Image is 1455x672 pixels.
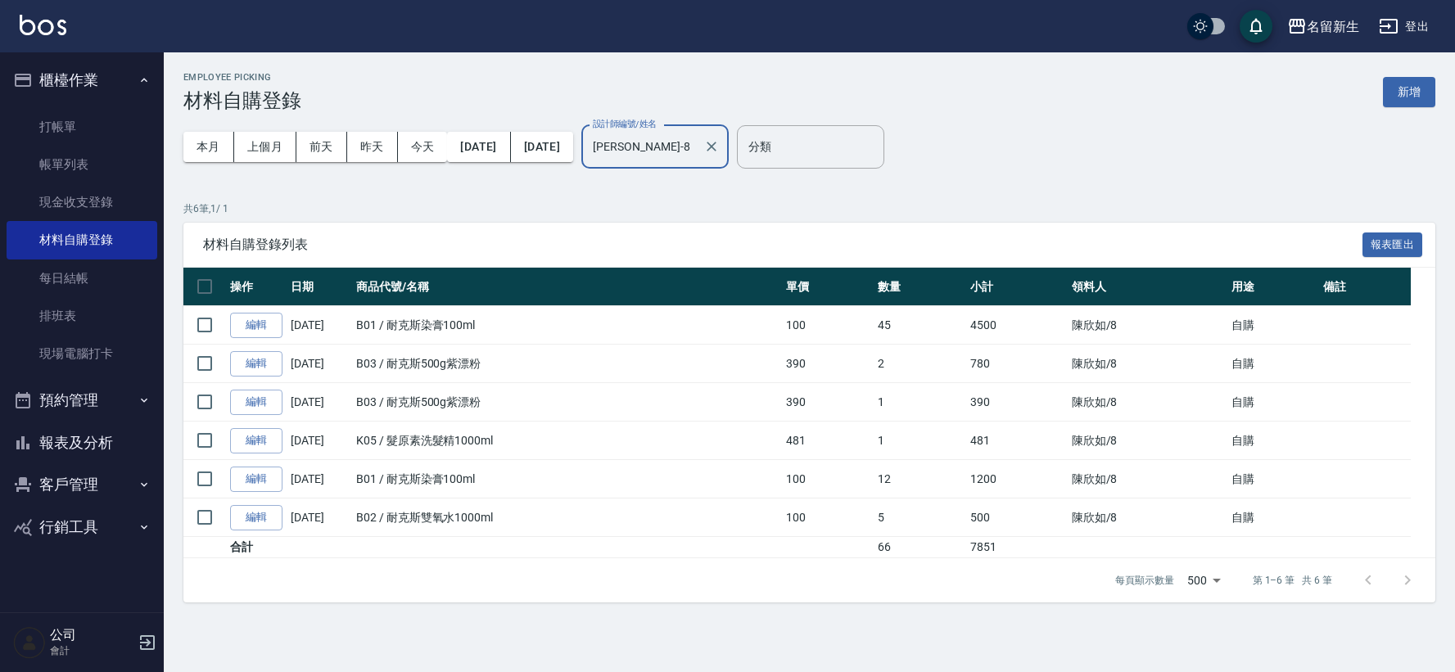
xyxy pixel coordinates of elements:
[7,379,157,422] button: 預約管理
[782,383,874,422] td: 390
[287,422,352,460] td: [DATE]
[1068,460,1227,498] td: 陳欣如 /8
[352,268,782,306] th: 商品代號/名稱
[296,132,347,162] button: 前天
[1068,268,1227,306] th: 領料人
[352,306,782,345] td: B01 / 耐克斯染膏100ml
[1115,573,1174,588] p: 每頁顯示數量
[966,306,1068,345] td: 4500
[7,422,157,464] button: 報表及分析
[230,351,282,377] a: 編輯
[1383,83,1435,99] a: 新增
[287,460,352,498] td: [DATE]
[7,108,157,146] a: 打帳單
[50,643,133,658] p: 會計
[398,132,448,162] button: 今天
[352,345,782,383] td: B03 / 耐克斯500g紫漂粉
[352,460,782,498] td: B01 / 耐克斯染膏100ml
[1319,268,1411,306] th: 備註
[782,460,874,498] td: 100
[700,135,723,158] button: Clear
[966,422,1068,460] td: 481
[287,498,352,537] td: [DATE]
[874,345,965,383] td: 2
[7,183,157,221] a: 現金收支登錄
[593,118,657,130] label: 設計師編號/姓名
[1362,232,1423,258] button: 報表匯出
[230,313,282,338] a: 編輯
[1068,422,1227,460] td: 陳欣如 /8
[234,132,296,162] button: 上個月
[782,268,874,306] th: 單價
[782,498,874,537] td: 100
[203,237,1362,253] span: 材料自購登錄列表
[966,460,1068,498] td: 1200
[1372,11,1435,42] button: 登出
[1227,268,1319,306] th: 用途
[966,345,1068,383] td: 780
[966,498,1068,537] td: 500
[287,268,352,306] th: 日期
[7,59,157,101] button: 櫃檯作業
[966,268,1068,306] th: 小計
[1068,306,1227,345] td: 陳欣如 /8
[1227,345,1319,383] td: 自購
[287,345,352,383] td: [DATE]
[7,259,157,297] a: 每日結帳
[352,383,782,422] td: B03 / 耐克斯500g紫漂粉
[230,467,282,492] a: 編輯
[782,345,874,383] td: 390
[230,428,282,453] a: 編輯
[352,422,782,460] td: K05 / 髮原素洗髮精1000ml
[874,268,965,306] th: 數量
[230,390,282,415] a: 編輯
[874,498,965,537] td: 5
[1307,16,1359,37] div: 名留新生
[1240,10,1272,43] button: save
[50,627,133,643] h5: 公司
[1227,498,1319,537] td: 自購
[782,306,874,345] td: 100
[1181,558,1227,602] div: 500
[13,626,46,659] img: Person
[7,221,157,259] a: 材料自購登錄
[183,72,301,83] h2: Employee Picking
[874,537,965,558] td: 66
[447,132,510,162] button: [DATE]
[20,15,66,35] img: Logo
[7,335,157,372] a: 現場電腦打卡
[7,463,157,506] button: 客戶管理
[1068,498,1227,537] td: 陳欣如 /8
[183,201,1435,216] p: 共 6 筆, 1 / 1
[1362,236,1423,251] a: 報表匯出
[966,537,1068,558] td: 7851
[874,422,965,460] td: 1
[1227,383,1319,422] td: 自購
[230,505,282,530] a: 編輯
[287,306,352,345] td: [DATE]
[1227,306,1319,345] td: 自購
[1383,77,1435,107] button: 新增
[226,268,287,306] th: 操作
[287,383,352,422] td: [DATE]
[226,537,287,558] td: 合計
[7,146,157,183] a: 帳單列表
[511,132,573,162] button: [DATE]
[874,383,965,422] td: 1
[1068,383,1227,422] td: 陳欣如 /8
[7,506,157,548] button: 行銷工具
[1227,460,1319,498] td: 自購
[352,498,782,537] td: B02 / 耐克斯雙氧水1000ml
[1281,10,1366,43] button: 名留新生
[874,306,965,345] td: 45
[183,132,234,162] button: 本月
[1068,345,1227,383] td: 陳欣如 /8
[782,422,874,460] td: 481
[7,297,157,335] a: 排班表
[874,460,965,498] td: 12
[1227,422,1319,460] td: 自購
[347,132,398,162] button: 昨天
[1253,573,1332,588] p: 第 1–6 筆 共 6 筆
[966,383,1068,422] td: 390
[183,89,301,112] h3: 材料自購登錄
